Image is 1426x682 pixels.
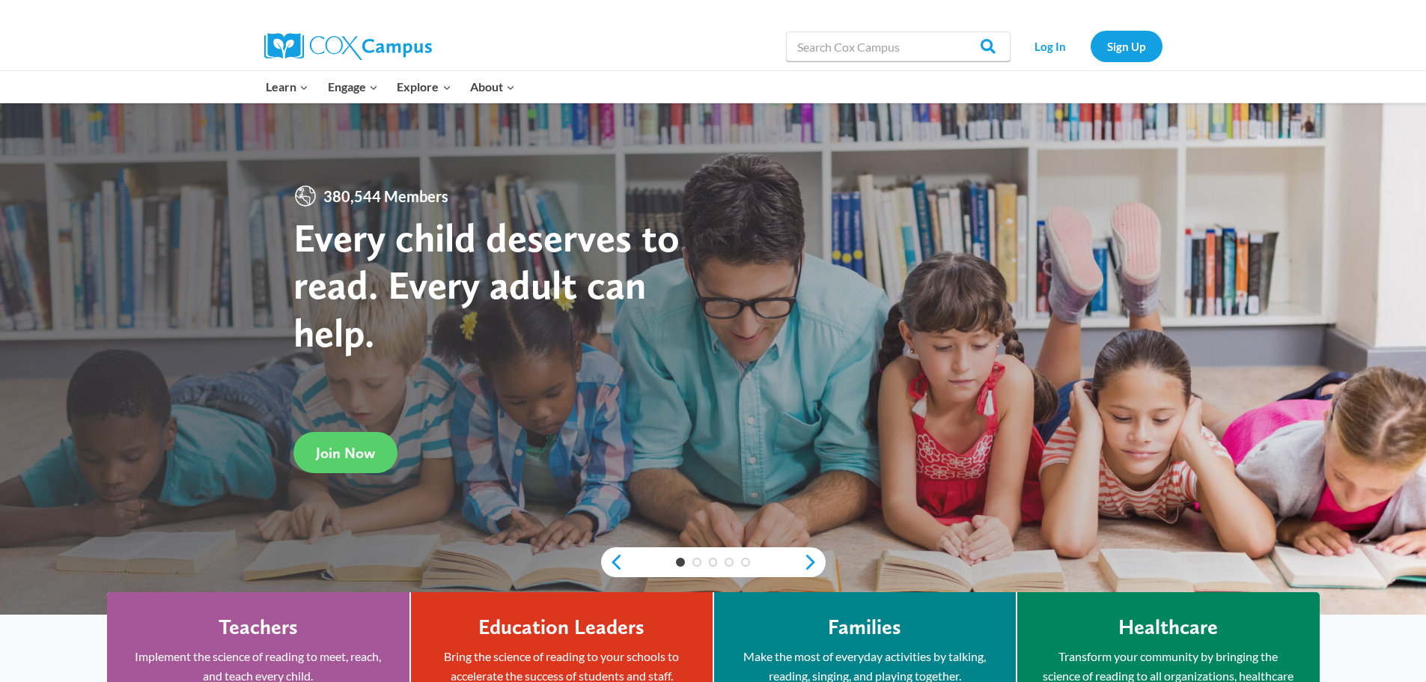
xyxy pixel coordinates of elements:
[266,77,308,97] span: Learn
[264,33,432,60] img: Cox Campus
[1018,31,1163,61] nav: Secondary Navigation
[803,553,826,571] a: next
[470,77,515,97] span: About
[316,444,375,462] span: Join Now
[219,615,298,640] h4: Teachers
[478,615,645,640] h4: Education Leaders
[692,558,701,567] a: 2
[725,558,734,567] a: 4
[317,184,454,208] span: 380,544 Members
[1018,31,1083,61] a: Log In
[828,615,901,640] h4: Families
[709,558,718,567] a: 3
[786,31,1011,61] input: Search Cox Campus
[676,558,685,567] a: 1
[741,558,750,567] a: 5
[328,77,378,97] span: Engage
[1091,31,1163,61] a: Sign Up
[601,553,624,571] a: previous
[293,213,680,356] strong: Every child deserves to read. Every adult can help.
[293,432,397,473] a: Join Now
[1118,615,1218,640] h4: Healthcare
[601,547,826,577] div: content slider buttons
[257,71,525,103] nav: Primary Navigation
[397,77,451,97] span: Explore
